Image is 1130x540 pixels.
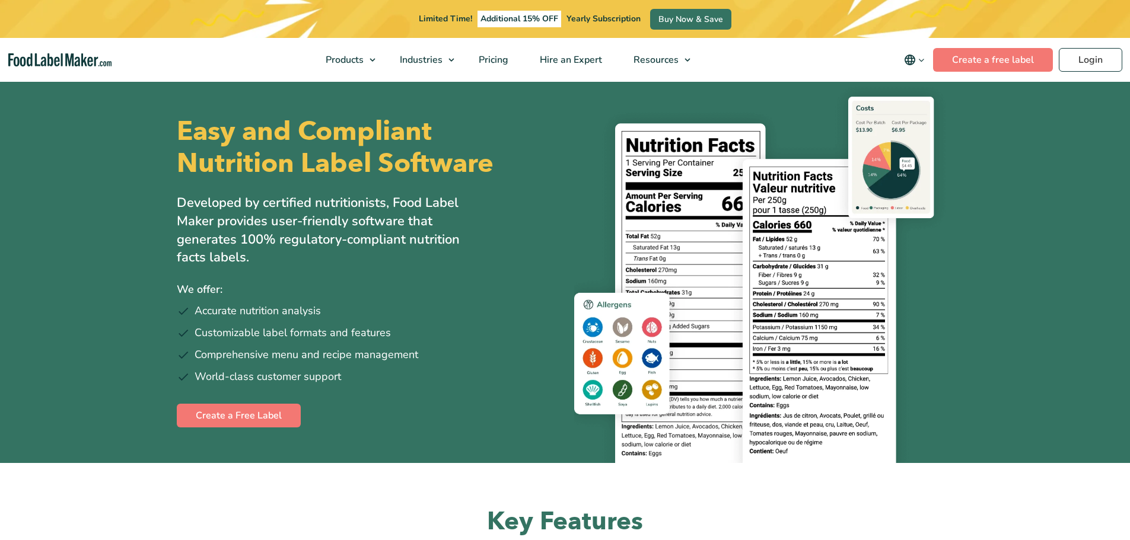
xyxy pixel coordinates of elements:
[536,53,603,66] span: Hire an Expert
[463,38,521,82] a: Pricing
[419,13,472,24] span: Limited Time!
[177,194,485,267] p: Developed by certified nutritionists, Food Label Maker provides user-friendly software that gener...
[618,38,696,82] a: Resources
[195,325,391,341] span: Customizable label formats and features
[177,116,555,180] h1: Easy and Compliant Nutrition Label Software
[566,13,641,24] span: Yearly Subscription
[650,9,731,30] a: Buy Now & Save
[933,48,1053,72] a: Create a free label
[177,404,301,427] a: Create a Free Label
[177,281,556,298] p: We offer:
[384,38,460,82] a: Industries
[195,303,321,319] span: Accurate nutrition analysis
[195,369,341,385] span: World-class customer support
[310,38,381,82] a: Products
[195,347,418,363] span: Comprehensive menu and recipe management
[524,38,615,82] a: Hire an Expert
[322,53,365,66] span: Products
[630,53,680,66] span: Resources
[177,506,954,538] h2: Key Features
[1059,48,1122,72] a: Login
[478,11,561,27] span: Additional 15% OFF
[396,53,444,66] span: Industries
[475,53,510,66] span: Pricing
